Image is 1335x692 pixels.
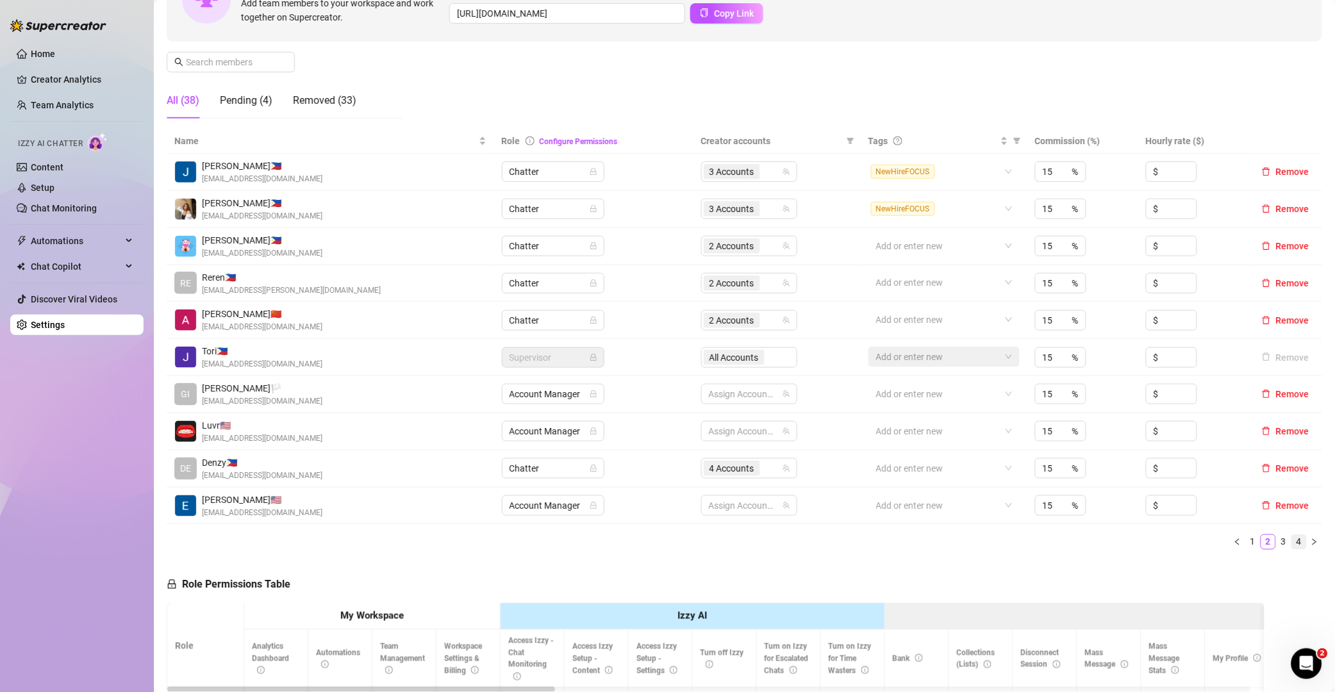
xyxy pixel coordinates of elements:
span: team [783,242,790,250]
li: 1 [1245,534,1261,550]
span: lock [590,427,597,435]
img: Albert [175,309,196,331]
img: Tori [175,347,196,368]
a: Home [31,49,55,59]
strong: Izzy AI [677,610,707,622]
span: info-circle [1053,661,1061,668]
span: [PERSON_NAME] 🇵🇭 [202,196,322,210]
span: Reren 🇵🇭 [202,270,381,284]
span: [EMAIL_ADDRESS][DOMAIN_NAME] [202,210,322,222]
li: 3 [1276,534,1291,550]
button: Remove [1257,238,1314,254]
span: team [783,279,790,287]
span: team [783,317,790,324]
span: [PERSON_NAME] 🇺🇸 [202,493,322,507]
span: Mass Message [1085,648,1129,670]
span: Bank [893,654,923,663]
span: 2 [1318,648,1328,659]
span: search [174,58,183,67]
span: [EMAIL_ADDRESS][DOMAIN_NAME] [202,432,322,445]
span: NewHireFOCUS [871,202,935,216]
span: Tori 🇵🇭 [202,344,322,358]
img: yen mejica [175,236,196,257]
span: Account Manager [510,422,597,441]
span: info-circle [790,666,797,674]
img: Dennise Cantimbuhan [175,199,196,220]
span: RE [180,276,191,290]
span: Automations [31,231,122,251]
span: [PERSON_NAME] 🇨🇳 [202,307,322,321]
img: Evan L [175,495,196,516]
span: info-circle [385,666,393,674]
div: All (38) [167,93,199,108]
span: Remove [1276,241,1309,251]
span: filter [844,131,857,151]
span: Chatter [510,236,597,256]
img: Luvr [175,421,196,442]
span: Supervisor [510,348,597,367]
button: Remove [1257,164,1314,179]
span: Tags [868,134,888,148]
span: [EMAIL_ADDRESS][DOMAIN_NAME] [202,247,322,259]
span: Mass Message Stats [1149,642,1180,675]
span: team [783,205,790,213]
button: Remove [1257,386,1314,402]
span: info-circle [1254,654,1261,662]
span: [EMAIL_ADDRESS][DOMAIN_NAME] [202,395,322,408]
span: Remove [1276,389,1309,399]
span: 3 Accounts [709,202,754,216]
span: info-circle [670,666,677,674]
th: Commission (%) [1027,129,1138,154]
span: 3 Accounts [709,165,754,179]
span: info-circle [321,661,329,668]
span: Creator accounts [701,134,842,148]
span: Remove [1276,500,1309,511]
a: Team Analytics [31,100,94,110]
a: Creator Analytics [31,69,133,90]
img: John Jacob Caneja [175,161,196,183]
button: Copy Link [690,3,763,24]
span: info-circle [984,661,991,668]
span: Workspace Settings & Billing [444,642,482,675]
span: left [1234,538,1241,546]
a: Setup [31,183,54,193]
a: Settings [31,320,65,330]
span: Collections (Lists) [957,648,995,670]
button: Remove [1257,424,1314,439]
span: [EMAIL_ADDRESS][PERSON_NAME][DOMAIN_NAME] [202,284,381,297]
span: Turn on Izzy for Time Wasters [829,642,872,675]
a: Configure Permissions [540,137,618,146]
span: lock [590,168,597,176]
strong: My Workspace [340,610,404,622]
span: lock [590,279,597,287]
span: delete [1262,167,1271,176]
span: Name [174,134,476,148]
span: info-circle [1172,666,1179,674]
span: Chatter [510,274,597,293]
span: info-circle [1121,661,1129,668]
th: Hourly rate ($) [1138,129,1249,154]
a: 3 [1277,535,1291,549]
span: team [783,502,790,509]
span: info-circle [257,666,265,674]
span: 2 Accounts [704,313,760,328]
span: Remove [1276,315,1309,325]
span: 2 Accounts [709,313,754,327]
span: Remove [1276,167,1309,177]
span: delete [1262,390,1271,399]
li: 4 [1291,534,1307,550]
span: thunderbolt [17,236,27,246]
a: 2 [1261,535,1275,549]
span: team [783,390,790,398]
span: Luvr 🇺🇸 [202,418,322,432]
span: lock [590,205,597,213]
span: 3 Accounts [704,201,760,217]
span: Account Manager [510,384,597,404]
span: 4 Accounts [709,461,754,475]
button: Remove [1257,201,1314,217]
li: Next Page [1307,534,1322,550]
li: Previous Page [1230,534,1245,550]
span: filter [1013,137,1021,145]
span: 4 Accounts [704,461,760,476]
span: filter [1011,131,1024,151]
